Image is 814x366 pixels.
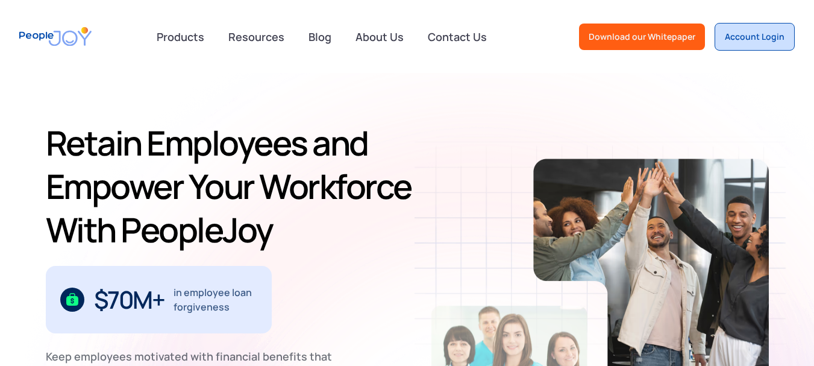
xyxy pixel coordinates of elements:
a: About Us [348,24,411,50]
a: Contact Us [421,24,494,50]
div: in employee loan forgiveness [174,285,257,314]
a: Blog [301,24,339,50]
a: home [19,19,92,54]
div: 1 / 3 [46,266,272,333]
a: Account Login [715,23,795,51]
h1: Retain Employees and Empower Your Workforce With PeopleJoy [46,121,422,251]
div: $70M+ [94,290,164,309]
a: Resources [221,24,292,50]
div: Products [149,25,211,49]
div: Account Login [725,31,784,43]
div: Download our Whitepaper [589,31,695,43]
a: Download our Whitepaper [579,24,705,50]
